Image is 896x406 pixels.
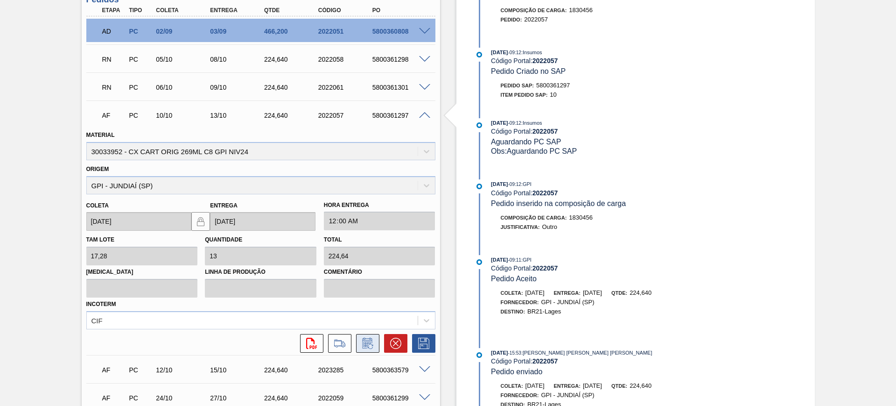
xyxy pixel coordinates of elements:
[316,366,377,374] div: 2023285
[205,236,242,243] label: Quantidade
[532,57,558,64] strong: 2022057
[102,84,126,91] p: RN
[370,28,431,35] div: 5800360808
[521,120,542,126] span: : Insumos
[154,7,214,14] div: Coleta
[476,184,482,189] img: atual
[569,214,593,221] span: 1830456
[100,77,128,98] div: Em renegociação
[126,84,154,91] div: Pedido de Compra
[154,394,214,402] div: 24/10/2025
[323,334,351,353] div: Ir para Composição de Carga
[501,17,522,22] span: Pedido :
[501,309,525,314] span: Destino:
[491,120,508,126] span: [DATE]
[324,199,435,212] label: Hora Entrega
[86,236,114,243] label: Tam lote
[491,181,508,187] span: [DATE]
[569,7,593,14] span: 1830456
[583,289,602,296] span: [DATE]
[491,264,713,272] div: Código Portal:
[195,216,206,227] img: locked
[295,334,323,353] div: Abrir arquivo PDF
[154,28,214,35] div: 02/09/2025
[316,56,377,63] div: 2022058
[102,28,126,35] p: AD
[100,360,128,380] div: Aguardando Faturamento
[611,290,627,296] span: Qtde:
[100,49,128,70] div: Em renegociação
[532,189,558,197] strong: 2022057
[491,257,508,263] span: [DATE]
[262,112,322,119] div: 224,640
[550,91,556,98] span: 10
[210,212,315,231] input: dd/mm/yyyy
[524,16,548,23] span: 2022057
[583,382,602,389] span: [DATE]
[316,84,377,91] div: 2022061
[501,290,523,296] span: Coleta:
[542,223,557,230] span: Outro
[508,182,521,187] span: - 09:12
[126,56,154,63] div: Pedido de Compra
[491,50,508,55] span: [DATE]
[491,357,713,365] div: Código Portal:
[100,21,128,42] div: Aguardando Descarga
[262,7,322,14] div: Qtde
[370,7,431,14] div: PO
[102,394,126,402] p: AF
[491,147,577,155] span: Obs: Aguardando PC SAP
[536,82,570,89] span: 5800361297
[630,289,651,296] span: 224,640
[501,383,523,389] span: Coleta:
[541,299,594,306] span: GPI - JUNDIAÍ (SP)
[86,265,198,279] label: [MEDICAL_DATA]
[86,301,116,307] label: Incoterm
[508,50,521,55] span: - 09:12
[205,265,316,279] label: Linha de Produção
[370,84,431,91] div: 5800361301
[208,56,268,63] div: 08/10/2025
[491,350,508,356] span: [DATE]
[316,112,377,119] div: 2022057
[262,366,322,374] div: 224,640
[501,224,540,230] span: Justificativa:
[126,112,154,119] div: Pedido de Compra
[154,56,214,63] div: 05/10/2025
[370,56,431,63] div: 5800361298
[508,121,521,126] span: - 09:12
[262,28,322,35] div: 466,200
[126,28,154,35] div: Pedido de Compra
[100,7,128,14] div: Etapa
[316,394,377,402] div: 2022059
[532,357,558,365] strong: 2022057
[102,56,126,63] p: RN
[86,202,109,209] label: Coleta
[491,368,542,376] span: Pedido enviado
[491,67,566,75] span: Pedido Criado no SAP
[501,299,539,305] span: Fornecedor:
[476,259,482,265] img: atual
[476,52,482,57] img: atual
[521,181,532,187] span: : GPI
[208,394,268,402] div: 27/10/2025
[154,84,214,91] div: 06/10/2025
[351,334,379,353] div: Informar alteração no pedido
[262,394,322,402] div: 224,640
[491,199,626,207] span: Pedido inserido na composição de carga
[476,352,482,358] img: atual
[316,28,377,35] div: 2022051
[476,122,482,128] img: atual
[532,128,558,135] strong: 2022057
[491,57,713,64] div: Código Portal:
[501,7,567,13] span: Composição de Carga :
[100,105,128,126] div: Aguardando Faturamento
[154,112,214,119] div: 10/10/2025
[554,290,581,296] span: Entrega:
[262,84,322,91] div: 224,640
[126,394,154,402] div: Pedido de Compra
[324,236,342,243] label: Total
[501,215,567,221] span: Composição de Carga :
[525,382,545,389] span: [DATE]
[208,112,268,119] div: 13/10/2025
